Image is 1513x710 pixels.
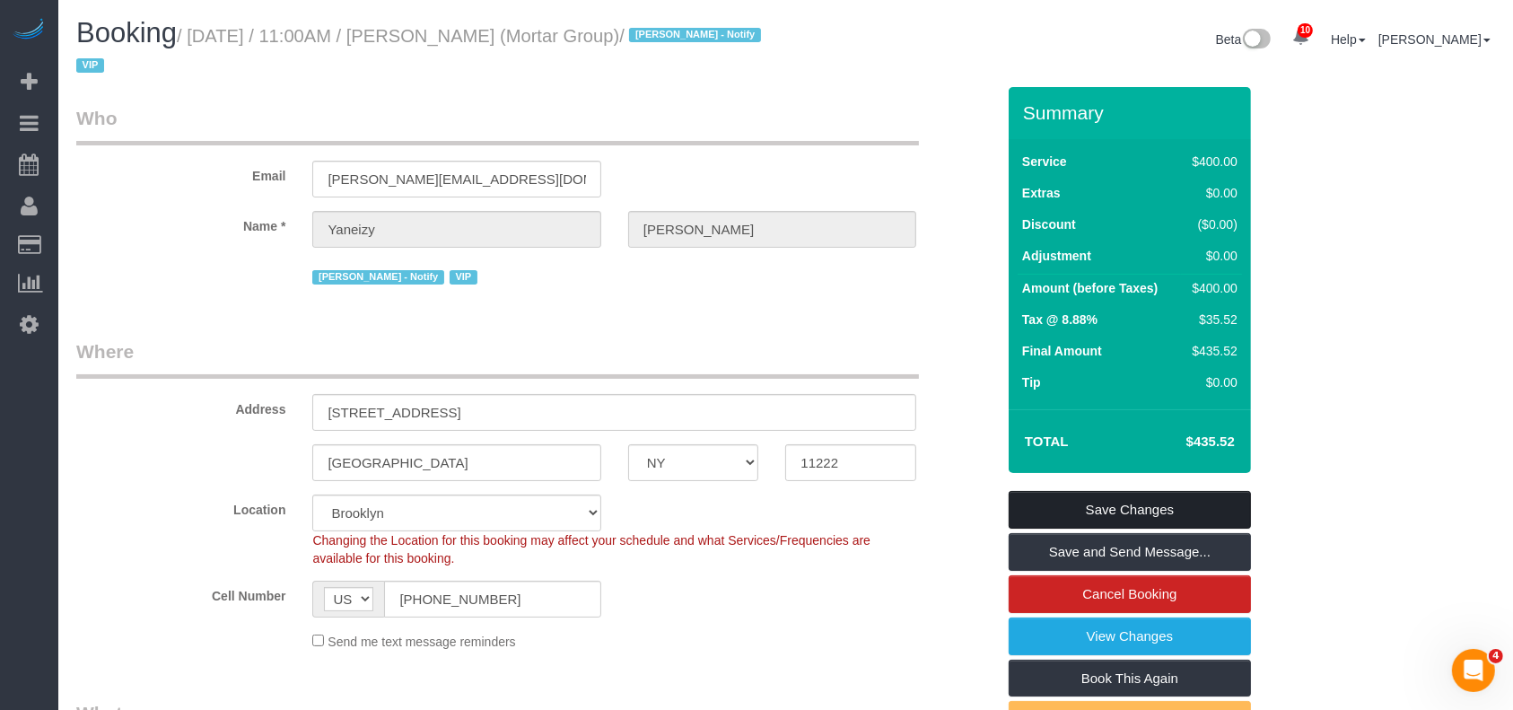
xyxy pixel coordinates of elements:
[1022,373,1041,391] label: Tip
[1009,533,1251,571] a: Save and Send Message...
[1022,215,1076,233] label: Discount
[1216,32,1272,47] a: Beta
[63,495,299,519] label: Location
[76,105,919,145] legend: Who
[63,394,299,418] label: Address
[1009,491,1251,529] a: Save Changes
[1133,434,1235,450] h4: $435.52
[628,211,916,248] input: Last Name
[76,338,919,379] legend: Where
[1022,311,1098,329] label: Tax @ 8.88%
[1378,32,1491,47] a: [PERSON_NAME]
[1022,153,1067,171] label: Service
[63,211,299,235] label: Name *
[312,161,600,197] input: Email
[785,444,916,481] input: Zip Code
[1009,660,1251,697] a: Book This Again
[312,444,600,481] input: City
[1025,434,1069,449] strong: Total
[384,581,600,618] input: Cell Number
[1185,184,1238,202] div: $0.00
[11,18,47,43] img: Automaid Logo
[1023,102,1242,123] h3: Summary
[63,581,299,605] label: Cell Number
[1489,649,1503,663] span: 4
[1241,29,1271,52] img: New interface
[1185,153,1238,171] div: $400.00
[1185,373,1238,391] div: $0.00
[1185,247,1238,265] div: $0.00
[76,58,104,73] span: VIP
[450,270,477,285] span: VIP
[629,28,760,42] span: [PERSON_NAME] - Notify
[1022,184,1061,202] label: Extras
[63,161,299,185] label: Email
[1185,215,1238,233] div: ($0.00)
[1452,649,1495,692] iframe: Intercom live chat
[1009,618,1251,655] a: View Changes
[328,635,515,649] span: Send me text message reminders
[1009,575,1251,613] a: Cancel Booking
[1022,279,1158,297] label: Amount (before Taxes)
[1022,342,1102,360] label: Final Amount
[312,211,600,248] input: First Name
[1022,247,1091,265] label: Adjustment
[1185,311,1238,329] div: $35.52
[1283,18,1318,57] a: 10
[1185,279,1238,297] div: $400.00
[312,533,870,565] span: Changing the Location for this booking may affect your schedule and what Services/Frequencies are...
[76,17,177,48] span: Booking
[1298,23,1313,38] span: 10
[76,26,766,76] small: / [DATE] / 11:00AM / [PERSON_NAME] (Mortar Group)
[1185,342,1238,360] div: $435.52
[1331,32,1366,47] a: Help
[312,270,443,285] span: [PERSON_NAME] - Notify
